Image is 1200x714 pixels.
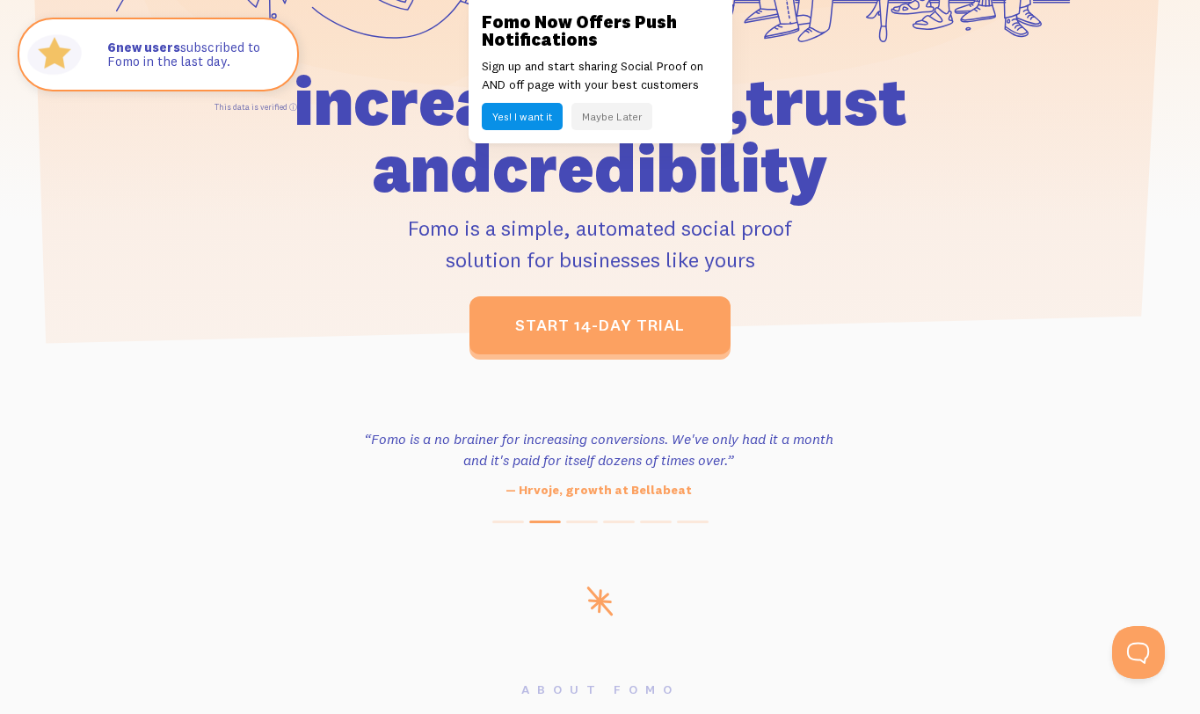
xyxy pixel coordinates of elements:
[482,57,719,94] p: Sign up and start sharing Social Proof on AND off page with your best customers
[362,481,835,499] p: — Hrvoje, growth at Bellabeat
[199,212,1002,275] p: Fomo is a simple, automated social proof solution for businesses like yours
[482,103,563,130] button: Yes! I want it
[107,39,180,55] strong: new users
[1112,626,1165,679] iframe: Help Scout Beacon - Open
[107,40,280,69] p: subscribed to Fomo in the last day.
[469,296,731,354] a: start 14-day trial
[362,428,835,470] h3: “Fomo is a no brainer for increasing conversions. We've only had it a month and it's paid for its...
[107,40,116,55] span: 6
[571,103,652,130] button: Maybe Later
[215,102,297,112] a: This data is verified ⓘ
[23,23,86,86] img: Fomo
[199,68,1002,201] h1: increase sales, trust and credibility
[110,683,1091,696] h6: About Fomo
[482,13,719,48] h3: Fomo Now Offers Push Notifications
